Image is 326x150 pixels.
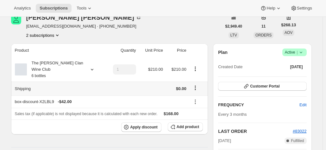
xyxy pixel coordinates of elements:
span: AOV [285,30,292,35]
span: Active [285,49,304,55]
span: [DATE] [218,138,231,144]
span: $0.00 [176,86,186,91]
span: Created Date [218,64,242,70]
button: $2,949.40 [222,22,246,31]
span: $210.00 [148,67,163,72]
span: Fulfilled [291,138,304,143]
button: 11 [258,22,269,31]
span: Analytics [14,6,31,11]
span: | [297,50,298,55]
span: [DATE] [290,64,303,69]
span: 11 [261,24,266,29]
th: Quantity [104,43,138,57]
button: Tools [73,4,97,13]
button: Settings [287,4,316,13]
h2: Plan [218,49,228,55]
div: [PERSON_NAME] [PERSON_NAME] [26,14,142,21]
span: $2,949.40 [225,24,242,29]
button: Help [256,4,285,13]
span: Barbara James [11,14,21,24]
th: Price [165,43,188,57]
button: Shipping actions [190,84,200,91]
span: Customer Portal [250,84,279,89]
button: #83022 [293,128,306,134]
button: Subscriptions [36,4,72,13]
th: Unit Price [138,43,165,57]
span: - $42.00 [58,99,72,105]
span: Help [266,6,275,11]
button: Customer Portal [218,82,306,91]
span: Settings [297,6,312,11]
span: Tools [77,6,86,11]
button: Edit [296,100,310,110]
button: Product actions [190,65,200,72]
span: Subscriptions [40,6,68,11]
th: Product [11,43,104,57]
span: Every 3 months [218,112,247,117]
h2: LAST ORDER [218,128,293,134]
a: #83022 [293,129,306,134]
span: LTV [230,33,237,37]
span: Apply discount [130,125,158,130]
button: Analytics [10,4,34,13]
button: Apply discount [121,122,161,132]
span: Add product [177,124,199,129]
span: Sales tax (if applicable) is not displayed because it is calculated with each new order. [15,112,158,116]
span: [EMAIL_ADDRESS][DOMAIN_NAME] · [PHONE_NUMBER] [26,23,142,29]
div: box-discount-X2LBL9 [15,99,186,105]
span: $168.00 [164,111,179,116]
button: Add product [168,122,203,131]
button: Product actions [26,32,61,38]
span: ORDERS [255,33,272,37]
span: Edit [299,102,306,108]
div: The [PERSON_NAME] Clan Wine Club [27,60,84,79]
h2: FREQUENCY [218,102,299,108]
span: $268.13 [281,22,296,28]
span: $210.00 [172,67,186,72]
th: Shipping [11,82,104,95]
small: 6 bottles [32,74,46,78]
button: [DATE] [286,62,307,71]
